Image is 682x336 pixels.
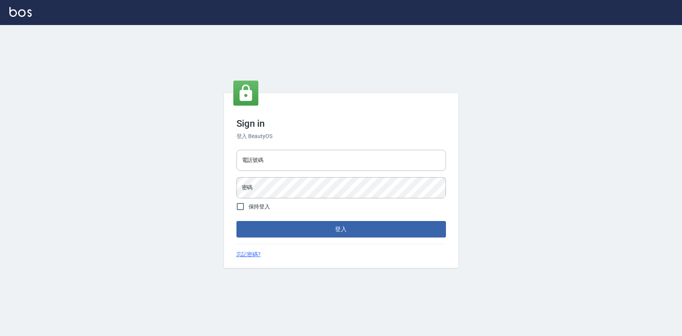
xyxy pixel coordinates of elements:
button: 登入 [236,221,446,237]
span: 保持登入 [249,203,270,211]
h6: 登入 BeautyOS [236,132,446,140]
a: 忘記密碼? [236,250,261,259]
h3: Sign in [236,118,446,129]
img: Logo [9,7,32,17]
